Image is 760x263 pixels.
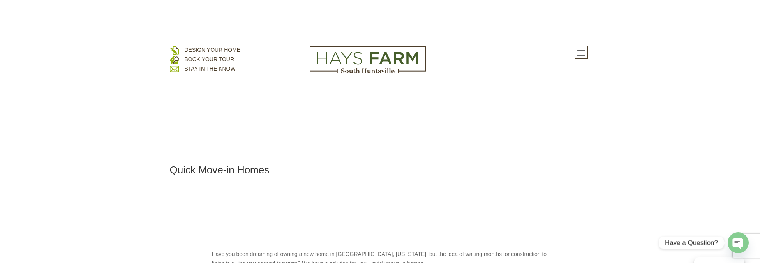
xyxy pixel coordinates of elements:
[170,55,179,64] img: book your home tour
[310,69,426,75] a: hays farm homes huntsville development
[185,56,235,62] a: BOOK YOUR TOUR
[185,65,236,72] a: STAY IN THE KNOW
[170,46,179,55] img: design your home
[185,47,241,53] a: DESIGN YOUR HOME
[170,165,591,179] h1: Quick Move-in Homes
[310,46,426,74] img: Logo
